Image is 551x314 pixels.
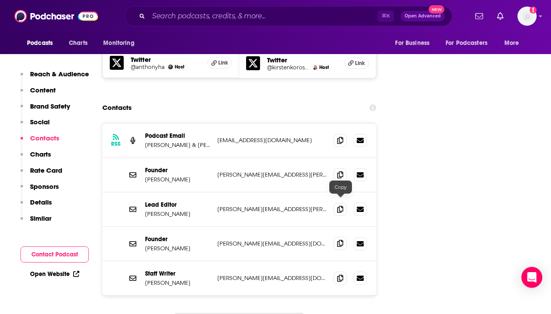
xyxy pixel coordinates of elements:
[20,246,89,263] button: Contact Podcast
[27,37,53,49] span: Podcasts
[446,37,487,49] span: For Podcasters
[217,240,327,247] p: [PERSON_NAME][EMAIL_ADDRESS][DOMAIN_NAME]
[168,65,173,69] img: Anthony Ha
[440,35,500,51] button: open menu
[145,210,210,218] p: [PERSON_NAME]
[145,141,210,149] p: [PERSON_NAME] & [PERSON_NAME]
[517,7,537,26] span: Logged in as AparnaKulkarni
[504,37,519,49] span: More
[14,8,98,24] img: Podchaser - Follow, Share and Rate Podcasts
[207,57,232,68] a: Link
[530,7,537,14] svg: Add a profile image
[30,102,70,110] p: Brand Safety
[20,198,52,214] button: Details
[145,245,210,252] p: [PERSON_NAME]
[521,267,542,288] div: Open Intercom Messenger
[125,6,452,26] div: Search podcasts, credits, & more...
[97,35,145,51] button: open menu
[103,37,134,49] span: Monitoring
[145,235,210,243] p: Founder
[30,150,51,158] p: Charts
[517,7,537,26] button: Show profile menu
[405,14,441,18] span: Open Advanced
[517,7,537,26] img: User Profile
[20,214,51,230] button: Similar
[30,70,89,78] p: Reach & Audience
[329,181,352,194] div: Copy
[378,10,394,22] span: ⌘ K
[111,140,121,147] h3: RSS
[345,58,369,69] a: Link
[131,64,165,70] a: @anthonyha
[313,65,318,70] img: Kirsten Korosec
[145,132,210,140] p: Podcast Email
[30,118,50,126] p: Social
[30,166,62,174] p: Rate Card
[30,214,51,222] p: Similar
[69,37,88,49] span: Charts
[217,205,327,213] p: [PERSON_NAME][EMAIL_ADDRESS][PERSON_NAME][DOMAIN_NAME]
[21,35,64,51] button: open menu
[20,150,51,166] button: Charts
[355,60,365,67] span: Link
[217,137,327,144] p: [EMAIL_ADDRESS][DOMAIN_NAME]
[401,11,445,21] button: Open AdvancedNew
[30,86,56,94] p: Content
[63,35,93,51] a: Charts
[102,99,132,116] h2: Contacts
[20,102,70,118] button: Brand Safety
[145,176,210,183] p: [PERSON_NAME]
[20,70,89,86] button: Reach & Audience
[30,182,59,191] p: Sponsors
[145,270,210,277] p: Staff Writer
[319,65,329,70] span: Host
[149,9,378,23] input: Search podcasts, credits, & more...
[20,166,62,182] button: Rate Card
[429,5,444,14] span: New
[30,270,79,278] a: Open Website
[145,201,210,208] p: Lead Editor
[217,171,327,178] p: [PERSON_NAME][EMAIL_ADDRESS][PERSON_NAME][DOMAIN_NAME]
[30,198,52,206] p: Details
[494,9,507,24] a: Show notifications dropdown
[389,35,440,51] button: open menu
[218,59,228,66] span: Link
[20,86,56,102] button: Content
[20,182,59,198] button: Sponsors
[472,9,487,24] a: Show notifications dropdown
[217,274,327,282] p: [PERSON_NAME][EMAIL_ADDRESS][DOMAIN_NAME]
[20,118,50,134] button: Social
[175,64,184,70] span: Host
[267,64,309,71] a: @kirstenkorosec
[498,35,530,51] button: open menu
[30,134,59,142] p: Contacts
[145,279,210,287] p: [PERSON_NAME]
[267,56,337,64] h5: Twitter
[145,167,210,174] p: Founder
[20,134,59,150] button: Contacts
[395,37,429,49] span: For Business
[131,55,200,64] h5: Twitter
